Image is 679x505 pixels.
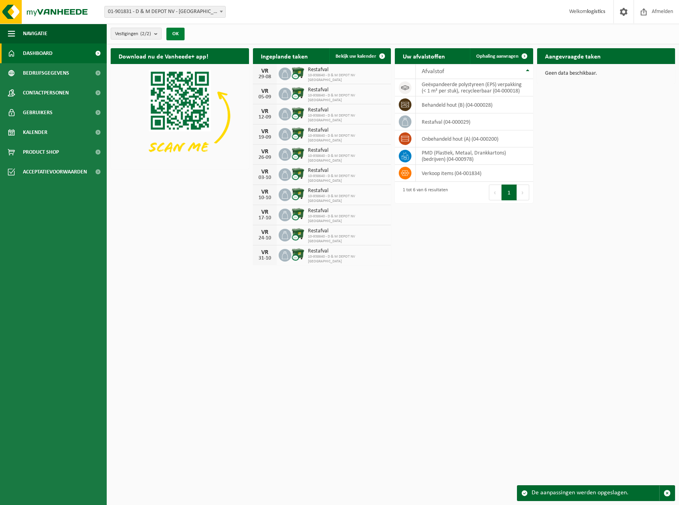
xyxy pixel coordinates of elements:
img: WB-1100-CU [291,127,305,140]
span: Dashboard [23,43,53,63]
span: Restafval [308,67,387,73]
span: 10-938640 - D & M DEPOT NV [GEOGRAPHIC_DATA] [308,214,387,224]
count: (2/2) [140,31,151,36]
span: 10-938640 - D & M DEPOT NV [GEOGRAPHIC_DATA] [308,93,387,103]
span: 01-901831 - D & M DEPOT NV - AARTSELAAR [105,6,225,17]
span: 10-938640 - D & M DEPOT NV [GEOGRAPHIC_DATA] [308,73,387,83]
span: 10-938640 - D & M DEPOT NV [GEOGRAPHIC_DATA] [308,254,387,264]
div: VR [257,249,273,256]
strong: logistics [587,9,605,15]
span: Restafval [308,228,387,234]
span: Product Shop [23,142,59,162]
span: Acceptatievoorwaarden [23,162,87,182]
a: Bekijk uw kalender [329,48,390,64]
span: 10-938640 - D & M DEPOT NV [GEOGRAPHIC_DATA] [308,194,387,204]
img: WB-1100-CU [291,207,305,221]
div: 26-09 [257,155,273,160]
span: Restafval [308,168,387,174]
div: VR [257,108,273,115]
div: 17-10 [257,215,273,221]
span: Restafval [308,107,387,113]
div: VR [257,189,273,195]
div: 12-09 [257,115,273,120]
span: Restafval [308,208,387,214]
span: Bedrijfsgegevens [23,63,69,83]
img: WB-1100-CU [291,147,305,160]
img: WB-1100-CU [291,228,305,241]
div: VR [257,128,273,135]
button: OK [166,28,185,40]
span: Vestigingen [115,28,151,40]
img: WB-1100-CU [291,248,305,261]
a: Ophaling aanvragen [470,48,532,64]
img: WB-1100-CU [291,87,305,100]
div: 05-09 [257,94,273,100]
p: Geen data beschikbaar. [545,71,668,76]
span: Gebruikers [23,103,53,122]
span: Kalender [23,122,47,142]
span: 01-901831 - D & M DEPOT NV - AARTSELAAR [104,6,226,18]
img: WB-1100-CU [291,167,305,181]
button: Next [517,185,529,200]
span: 10-938640 - D & M DEPOT NV [GEOGRAPHIC_DATA] [308,154,387,163]
img: Download de VHEPlus App [111,64,249,168]
button: Vestigingen(2/2) [111,28,162,40]
div: 03-10 [257,175,273,181]
span: Contactpersonen [23,83,69,103]
div: 24-10 [257,236,273,241]
div: VR [257,88,273,94]
button: 1 [502,185,517,200]
h2: Ingeplande taken [253,48,316,64]
td: restafval (04-000029) [416,113,533,130]
span: Bekijk uw kalender [336,54,376,59]
td: verkoop items (04-001834) [416,165,533,182]
h2: Aangevraagde taken [537,48,609,64]
h2: Uw afvalstoffen [395,48,453,64]
div: De aanpassingen werden opgeslagen. [532,486,659,501]
span: Restafval [308,87,387,93]
span: Navigatie [23,24,47,43]
button: Previous [489,185,502,200]
img: WB-1100-CU [291,187,305,201]
div: VR [257,229,273,236]
div: VR [257,149,273,155]
td: onbehandeld hout (A) (04-000200) [416,130,533,147]
span: 10-938640 - D & M DEPOT NV [GEOGRAPHIC_DATA] [308,113,387,123]
td: behandeld hout (B) (04-000028) [416,96,533,113]
span: Afvalstof [422,68,444,75]
h2: Download nu de Vanheede+ app! [111,48,216,64]
td: PMD (Plastiek, Metaal, Drankkartons) (bedrijven) (04-000978) [416,147,533,165]
div: 29-08 [257,74,273,80]
div: VR [257,68,273,74]
span: Restafval [308,188,387,194]
div: VR [257,169,273,175]
span: Restafval [308,127,387,134]
div: 1 tot 6 van 6 resultaten [399,184,448,201]
div: 31-10 [257,256,273,261]
div: 19-09 [257,135,273,140]
span: 10-938640 - D & M DEPOT NV [GEOGRAPHIC_DATA] [308,134,387,143]
img: WB-1100-CU [291,66,305,80]
span: Ophaling aanvragen [476,54,519,59]
div: VR [257,209,273,215]
span: Restafval [308,248,387,254]
img: WB-1100-CU [291,107,305,120]
div: 10-10 [257,195,273,201]
span: Restafval [308,147,387,154]
span: 10-938640 - D & M DEPOT NV [GEOGRAPHIC_DATA] [308,174,387,183]
td: geëxpandeerde polystyreen (EPS) verpakking (< 1 m² per stuk), recycleerbaar (04-000018) [416,79,533,96]
span: 10-938640 - D & M DEPOT NV [GEOGRAPHIC_DATA] [308,234,387,244]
